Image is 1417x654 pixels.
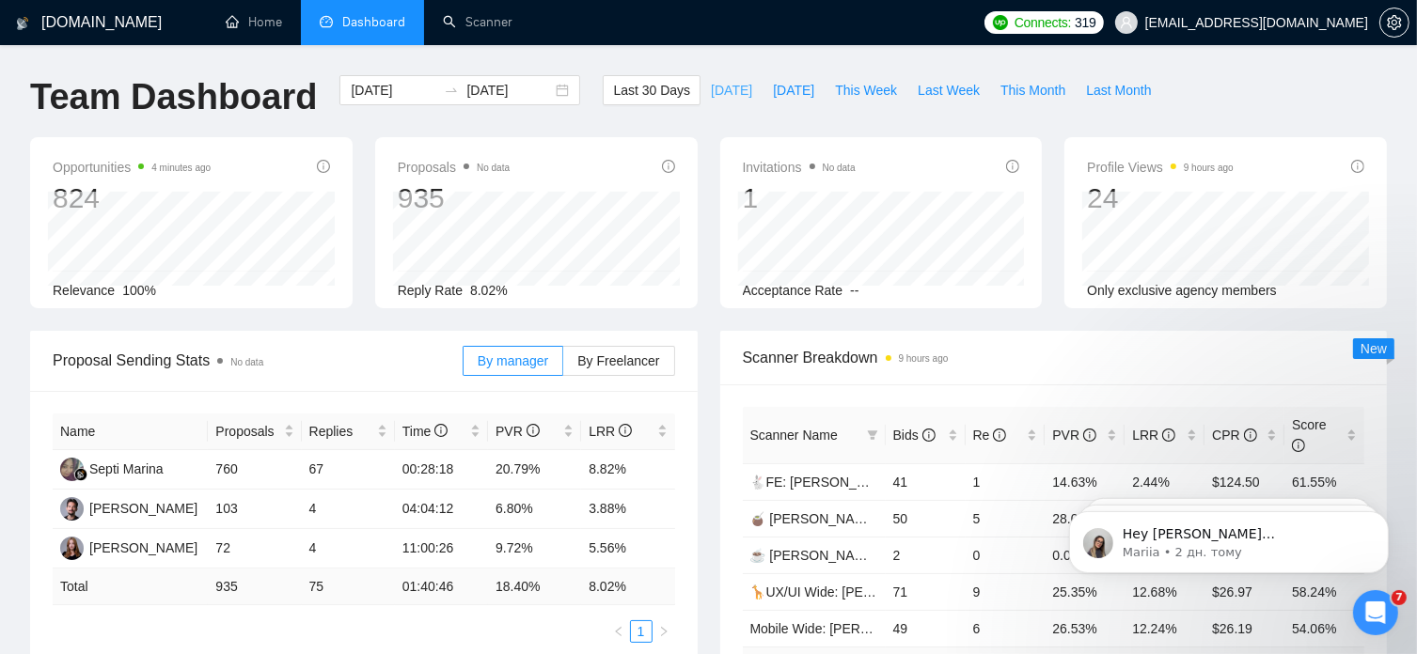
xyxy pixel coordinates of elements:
[1076,75,1161,105] button: Last Month
[1015,12,1071,33] span: Connects:
[1087,283,1277,298] span: Only exclusive agency members
[886,500,966,537] td: 50
[89,498,197,519] div: [PERSON_NAME]
[750,475,899,490] a: 🐇FE: [PERSON_NAME]
[60,497,84,521] img: RV
[488,450,581,490] td: 20.79%
[619,424,632,437] span: info-circle
[743,283,843,298] span: Acceptance Rate
[351,80,436,101] input: Start date
[398,156,510,179] span: Proposals
[581,529,674,568] td: 5.56%
[53,156,211,179] span: Opportunities
[30,75,317,119] h1: Team Dashboard
[1379,8,1409,38] button: setting
[886,463,966,500] td: 41
[763,75,825,105] button: [DATE]
[581,450,674,490] td: 8.82%
[701,75,763,105] button: [DATE]
[527,424,540,437] span: info-circle
[1045,463,1125,500] td: 14.63%
[60,458,84,481] img: SM
[444,83,459,98] span: swap-right
[743,346,1365,369] span: Scanner Breakdown
[1087,156,1234,179] span: Profile Views
[1292,417,1327,453] span: Score
[973,428,1007,443] span: Re
[215,421,279,442] span: Proposals
[60,500,197,515] a: RV[PERSON_NAME]
[1244,428,1257,442] span: info-circle
[226,14,282,30] a: homeHome
[918,80,980,101] span: Last Week
[1204,610,1284,646] td: $26.19
[607,620,630,643] li: Previous Page
[151,163,211,173] time: 4 minutes ago
[1212,428,1256,443] span: CPR
[1284,463,1364,500] td: 61.55%
[899,353,949,364] time: 9 hours ago
[1351,160,1364,173] span: info-circle
[1041,472,1417,603] iframe: Intercom notifications повідомлення
[1052,428,1096,443] span: PVR
[466,80,552,101] input: End date
[750,584,1023,599] a: 🦒UX/UI Wide: [PERSON_NAME] 03/07 quest
[630,620,653,643] li: 1
[60,537,84,560] img: TB
[496,424,540,439] span: PVR
[395,450,488,490] td: 00:28:18
[208,450,301,490] td: 760
[1292,439,1305,452] span: info-circle
[208,413,301,450] th: Proposals
[89,459,164,479] div: Septi Marina
[488,568,581,605] td: 18.40 %
[1087,180,1234,216] div: 24
[966,537,1046,573] td: 0
[230,357,263,367] span: No data
[966,500,1046,537] td: 5
[398,283,463,298] span: Reply Rate
[825,75,907,105] button: This Week
[395,568,488,605] td: 01:40:46
[893,428,936,443] span: Bids
[1361,341,1387,356] span: New
[1120,16,1133,29] span: user
[477,163,510,173] span: No data
[320,15,333,28] span: dashboard
[208,490,301,529] td: 103
[1380,15,1409,30] span: setting
[966,463,1046,500] td: 1
[1132,428,1175,443] span: LRR
[434,424,448,437] span: info-circle
[1379,15,1409,30] a: setting
[53,283,115,298] span: Relevance
[74,468,87,481] img: gigradar-bm.png
[302,490,395,529] td: 4
[309,421,373,442] span: Replies
[1086,80,1151,101] span: Last Month
[478,353,548,368] span: By manager
[886,573,966,610] td: 71
[589,424,632,439] span: LRR
[743,180,856,216] div: 1
[867,429,878,441] span: filter
[89,537,197,558] div: [PERSON_NAME]
[743,156,856,179] span: Invitations
[60,539,197,554] a: TB[PERSON_NAME]
[863,421,882,449] span: filter
[1184,163,1234,173] time: 9 hours ago
[60,460,164,475] a: SMSepti Marina
[208,529,301,568] td: 72
[750,548,1077,563] span: ☕ [PERSON_NAME] | Web Wide: 23/07 - Bid in Range
[444,83,459,98] span: to
[53,180,211,216] div: 824
[922,428,936,442] span: info-circle
[653,620,675,643] li: Next Page
[711,80,752,101] span: [DATE]
[631,621,652,642] a: 1
[607,620,630,643] button: left
[317,160,330,173] span: info-circle
[1000,80,1065,101] span: This Month
[886,610,966,646] td: 49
